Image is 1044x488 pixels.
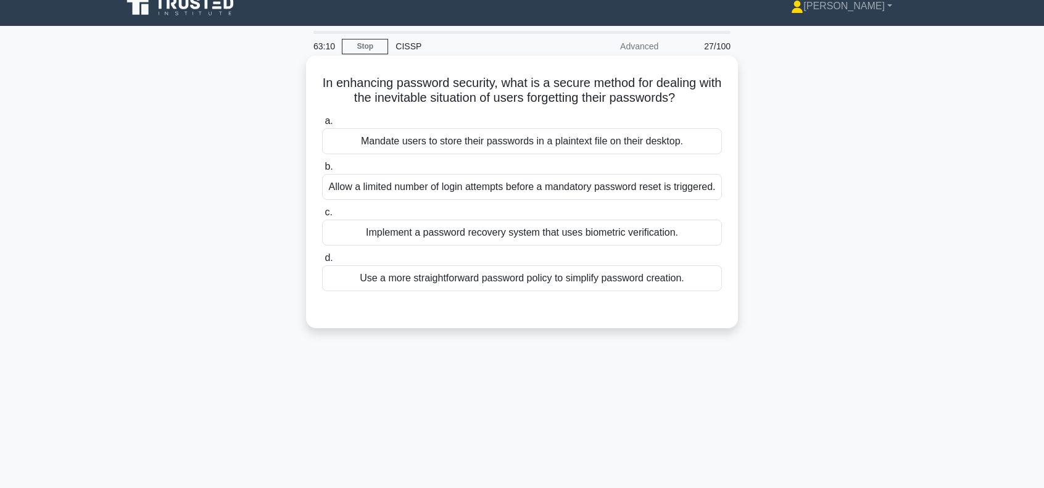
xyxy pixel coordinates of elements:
[666,34,738,59] div: 27/100
[558,34,666,59] div: Advanced
[325,115,333,126] span: a.
[322,265,722,291] div: Use a more straightforward password policy to simplify password creation.
[322,174,722,200] div: Allow a limited number of login attempts before a mandatory password reset is triggered.
[321,75,723,106] h5: In enhancing password security, what is a secure method for dealing with the inevitable situation...
[342,39,388,54] a: Stop
[325,207,332,217] span: c.
[388,34,558,59] div: CISSP
[306,34,342,59] div: 63:10
[325,161,333,172] span: b.
[325,252,333,263] span: d.
[322,220,722,246] div: Implement a password recovery system that uses biometric verification.
[322,128,722,154] div: Mandate users to store their passwords in a plaintext file on their desktop.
